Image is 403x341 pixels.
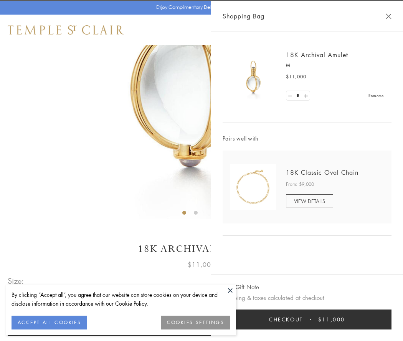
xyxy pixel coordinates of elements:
[8,275,25,287] span: Size:
[318,315,345,324] span: $11,000
[286,180,314,188] span: From: $9,000
[294,197,325,205] span: VIEW DETAILS
[12,316,87,329] button: ACCEPT ALL COOKIES
[286,61,384,69] p: M
[230,54,276,100] img: 18K Archival Amulet
[286,168,358,177] a: 18K Classic Oval Chain
[286,91,294,101] a: Set quantity to 0
[368,91,384,100] a: Remove
[223,134,391,143] span: Pairs well with
[286,51,348,59] a: 18K Archival Amulet
[269,315,303,324] span: Checkout
[223,282,259,292] button: Add Gift Note
[286,194,333,207] a: VIEW DETAILS
[286,73,306,81] span: $11,000
[230,164,276,210] img: N88865-OV18
[223,11,264,21] span: Shopping Bag
[302,91,309,101] a: Set quantity to 2
[12,290,230,308] div: By clicking “Accept all”, you agree that our website can store cookies on your device and disclos...
[386,13,391,19] button: Close Shopping Bag
[223,310,391,329] button: Checkout $11,000
[188,260,215,270] span: $11,000
[156,3,243,11] p: Enjoy Complimentary Delivery & Returns
[8,242,395,256] h1: 18K Archival Amulet
[161,316,230,329] button: COOKIES SETTINGS
[223,293,391,303] p: Shipping & taxes calculated at checkout
[8,25,124,35] img: Temple St. Clair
